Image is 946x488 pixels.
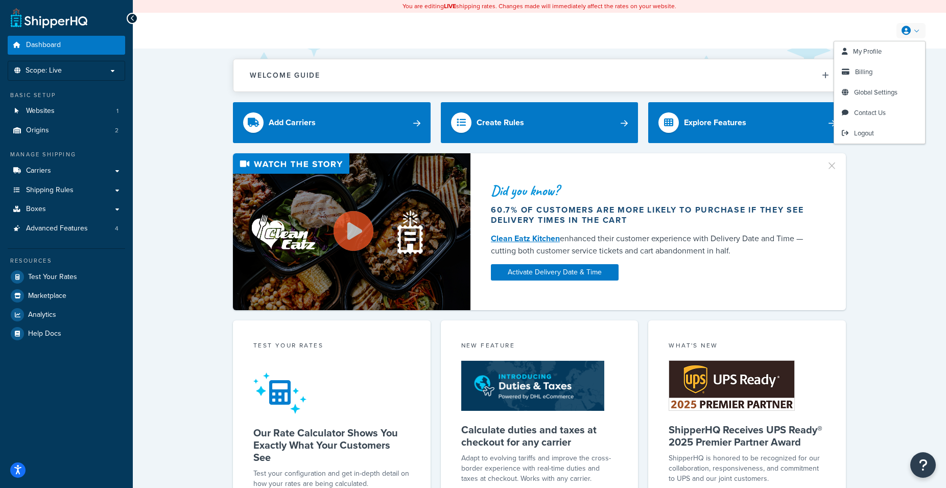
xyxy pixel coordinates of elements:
span: Logout [854,128,874,138]
li: Websites [8,102,125,121]
span: Test Your Rates [28,273,77,282]
a: Logout [834,123,925,144]
span: Shipping Rules [26,186,74,195]
span: Origins [26,126,49,135]
span: 1 [116,107,119,115]
button: Welcome Guide [233,59,845,91]
span: Marketplace [28,292,66,300]
h5: Our Rate Calculator Shows You Exactly What Your Customers See [253,427,410,463]
div: Create Rules [477,115,524,130]
a: Test Your Rates [8,268,125,286]
span: Advanced Features [26,224,88,233]
span: My Profile [853,47,882,56]
span: Global Settings [854,87,897,97]
a: Websites1 [8,102,125,121]
span: Billing [855,67,872,77]
h5: Calculate duties and taxes at checkout for any carrier [461,424,618,448]
p: ShipperHQ is honored to be recognized for our collaboration, responsiveness, and commitment to UP... [669,453,825,484]
a: Boxes [8,200,125,219]
a: Marketplace [8,287,125,305]
h5: ShipperHQ Receives UPS Ready® 2025 Premier Partner Award [669,424,825,448]
a: Advanced Features4 [8,219,125,238]
a: Help Docs [8,324,125,343]
a: Contact Us [834,103,925,123]
a: Activate Delivery Date & Time [491,264,619,281]
div: Basic Setup [8,91,125,100]
span: Dashboard [26,41,61,50]
div: Did you know? [491,183,814,198]
img: Video thumbnail [233,153,470,310]
div: 60.7% of customers are more likely to purchase if they see delivery times in the cart [491,205,814,225]
h2: Welcome Guide [250,72,320,79]
div: Manage Shipping [8,150,125,159]
a: Explore Features [648,102,846,143]
a: Shipping Rules [8,181,125,200]
button: Open Resource Center [910,452,936,478]
li: Origins [8,121,125,140]
a: Add Carriers [233,102,431,143]
a: Create Rules [441,102,638,143]
a: Analytics [8,306,125,324]
li: Advanced Features [8,219,125,238]
a: Dashboard [8,36,125,55]
p: Adapt to evolving tariffs and improve the cross-border experience with real-time duties and taxes... [461,453,618,484]
span: Contact Us [854,108,886,118]
a: Clean Eatz Kitchen [491,233,560,244]
span: Boxes [26,205,46,214]
div: enhanced their customer experience with Delivery Date and Time — cutting both customer service ti... [491,233,814,257]
div: Explore Features [684,115,746,130]
a: My Profile [834,41,925,62]
a: Billing [834,62,925,82]
span: Analytics [28,311,56,319]
div: Resources [8,257,125,265]
div: Add Carriers [269,115,316,130]
span: Scope: Live [26,66,62,75]
span: 2 [115,126,119,135]
span: Help Docs [28,330,61,338]
span: Websites [26,107,55,115]
div: Test your rates [253,341,410,353]
div: New Feature [461,341,618,353]
a: Origins2 [8,121,125,140]
span: 4 [115,224,119,233]
a: Carriers [8,161,125,180]
b: LIVE [444,2,456,11]
a: Global Settings [834,82,925,103]
span: Carriers [26,167,51,175]
div: What's New [669,341,825,353]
